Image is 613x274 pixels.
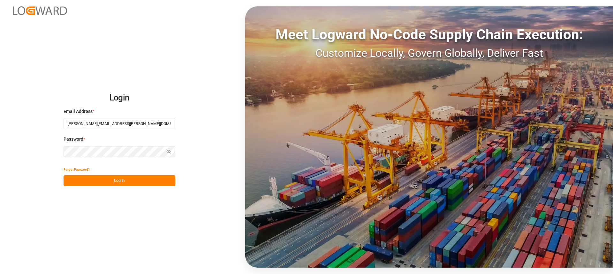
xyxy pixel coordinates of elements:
[13,6,67,15] img: Logward_new_orange.png
[245,45,613,61] div: Customize Locally, Govern Globally, Deliver Fast
[64,118,175,129] input: Enter your email
[64,88,175,108] h2: Login
[64,164,90,175] button: Forgot Password?
[245,24,613,45] div: Meet Logward No-Code Supply Chain Execution:
[64,136,83,143] span: Password
[64,108,93,115] span: Email Address
[64,175,175,186] button: Log In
